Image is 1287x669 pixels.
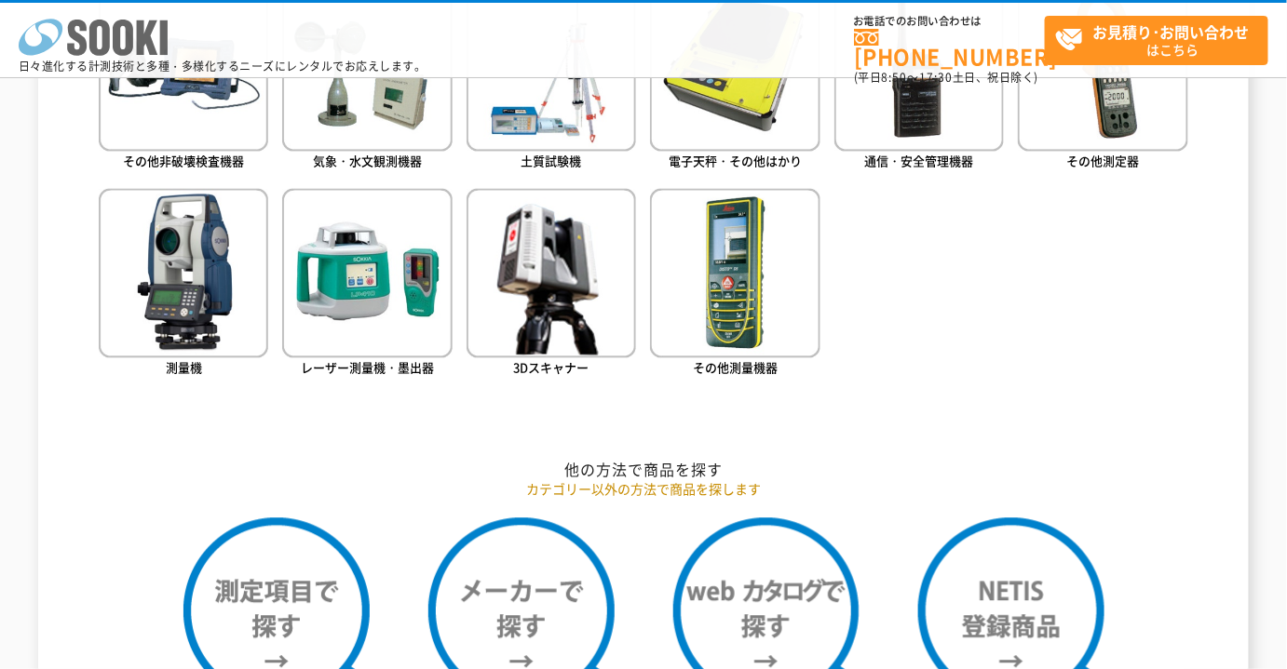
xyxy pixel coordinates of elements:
[282,188,452,381] a: レーザー測量機・墨出器
[166,358,202,376] span: 測量機
[650,188,820,381] a: その他測量機器
[1093,20,1250,43] strong: お見積り･お問い合わせ
[522,152,582,169] span: 土質試験機
[1067,152,1140,169] span: その他測定器
[99,460,1188,479] h2: 他の方法で商品を探す
[19,60,427,72] p: 日々進化する計測技術と多種・多様化するニーズにレンタルでお応えします。
[99,188,268,357] img: 測量機
[282,188,452,357] img: レーザー測量機・墨出器
[1055,17,1267,63] span: はこちら
[650,188,820,357] img: その他測量機器
[1045,16,1268,65] a: お見積り･お問い合わせはこちら
[301,358,434,376] span: レーザー測量機・墨出器
[467,188,636,357] img: 3Dスキャナー
[693,358,778,376] span: その他測量機器
[854,16,1045,27] span: お電話でのお問い合わせは
[669,152,802,169] span: 電子天秤・その他はかり
[514,358,589,376] span: 3Dスキャナー
[854,29,1045,67] a: [PHONE_NUMBER]
[99,188,268,381] a: 測量機
[919,69,953,86] span: 17:30
[865,152,974,169] span: 通信・安全管理機器
[99,479,1188,499] p: カテゴリー以外の方法で商品を探します
[467,188,636,381] a: 3Dスキャナー
[123,152,244,169] span: その他非破壊検査機器
[313,152,422,169] span: 気象・水文観測機器
[854,69,1038,86] span: (平日 ～ 土日、祝日除く)
[882,69,908,86] span: 8:50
